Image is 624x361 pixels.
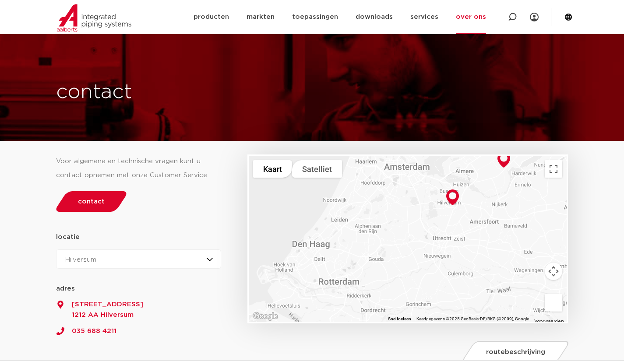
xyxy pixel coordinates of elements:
span: Kaartgegevens ©2025 GeoBasis-DE/BKG (©2009), Google [416,316,529,321]
button: Sneltoetsen [388,316,411,322]
strong: locatie [56,234,80,240]
button: Stratenkaart tonen [253,160,292,178]
a: contact [53,191,129,212]
img: Google [251,311,280,322]
button: Sleep Pegman de kaart op om Street View te openen [545,294,562,312]
div: Voor algemene en technische vragen kunt u contact opnemen met onze Customer Service [56,154,222,182]
span: contact [78,198,105,205]
h1: contact [56,78,344,106]
a: Voorwaarden (wordt geopend in een nieuw tabblad) [534,319,564,323]
a: Dit gebied openen in Google Maps (er wordt een nieuw venster geopend) [251,311,280,322]
button: Bedieningsopties voor de kaartweergave [545,263,562,280]
span: routebeschrijving [486,349,545,355]
button: Satellietbeelden tonen [292,160,342,178]
span: Hilversum [65,256,96,263]
button: Weergave op volledig scherm aan- of uitzetten [545,160,562,178]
